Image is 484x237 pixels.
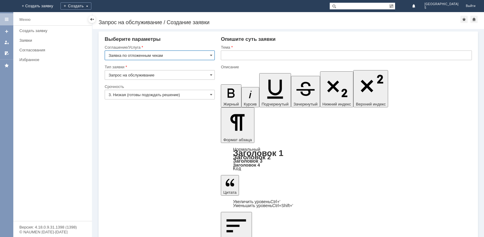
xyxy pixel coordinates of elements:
span: Ctrl+Shift+' [272,203,293,208]
a: Создать заявку [17,26,91,35]
button: Нижний индекс [320,71,354,107]
span: Курсив [244,102,257,106]
div: Заявки [19,38,88,43]
a: Мои заявки [2,37,11,47]
div: Создать [60,2,91,10]
span: 5 [424,6,459,10]
span: Расширенный поиск [389,3,395,8]
div: Цитата [221,200,472,208]
div: Избранное [19,57,82,62]
button: Верхний индекс [353,70,388,107]
a: Заголовок 3 [233,158,262,164]
div: Добавить в избранное [460,16,468,23]
button: Курсив [241,87,259,107]
div: Соглашение/Услуга [105,45,214,49]
a: Заголовок 1 [233,148,283,158]
button: Цитата [221,175,239,196]
button: Формат абзаца [221,107,254,143]
div: Срочность [105,85,214,89]
span: Цитата [223,190,237,195]
a: Согласования [17,45,91,55]
div: Формат абзаца [221,147,472,171]
span: [GEOGRAPHIC_DATA] [424,2,459,6]
a: Мои согласования [2,48,11,58]
div: Описание [221,65,471,69]
div: Версия: 4.18.0.9.31.1398 (1398) [19,225,86,229]
div: Создать заявку [19,28,88,33]
div: Скрыть меню [88,16,96,23]
span: Зачеркнутый [293,102,318,106]
button: Зачеркнутый [291,76,320,107]
div: Тип заявки [105,65,214,69]
span: Подчеркнутый [262,102,289,106]
div: © NAUMEN [DATE]-[DATE] [19,230,86,234]
span: Верхний индекс [356,102,386,106]
a: Decrease [233,203,293,208]
div: Сделать домашней страницей [470,16,478,23]
span: Формат абзаца [223,138,252,142]
span: Ctrl+' [270,199,280,204]
a: Increase [233,199,280,204]
a: Создать заявку [2,27,11,36]
a: Код [233,166,241,171]
button: Жирный [221,84,241,107]
span: Выберите параметры [105,36,161,42]
span: Жирный [223,102,239,106]
button: Подчеркнутый [259,73,291,107]
span: Нижний индекс [322,102,351,106]
a: Заявки [17,36,91,45]
span: Опишите суть заявки [221,36,276,42]
a: Заголовок 4 [233,162,260,167]
div: Меню [19,16,31,23]
div: Тема [221,45,471,49]
a: Заголовок 2 [233,154,271,161]
div: Согласования [19,48,88,52]
div: Запрос на обслуживание / Создание заявки [99,19,460,25]
a: Нормальный [233,147,260,152]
